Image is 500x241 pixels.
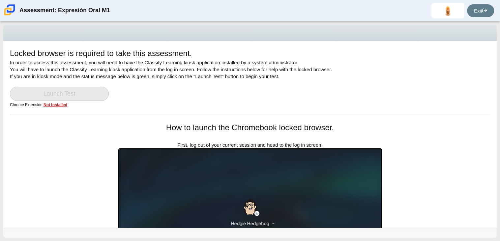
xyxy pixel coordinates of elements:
h1: How to launch the Chromebook locked browser. [118,122,382,133]
small: Chrome Extension: [10,103,67,107]
div: In order to access this assessment, you will need to have the Classify Learning kiosk application... [10,48,490,115]
h1: Locked browser is required to take this assessment. [10,48,192,59]
img: Carmen School of Science & Technology [3,3,16,17]
a: Exit [467,4,494,17]
a: Carmen School of Science & Technology [3,12,16,18]
div: Assessment: Expresión Oral M1 [19,3,110,18]
img: wilmarie.martinezw.nCDKmq [443,5,453,16]
a: Launch Test [10,87,109,101]
u: Not Installed [44,103,67,107]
